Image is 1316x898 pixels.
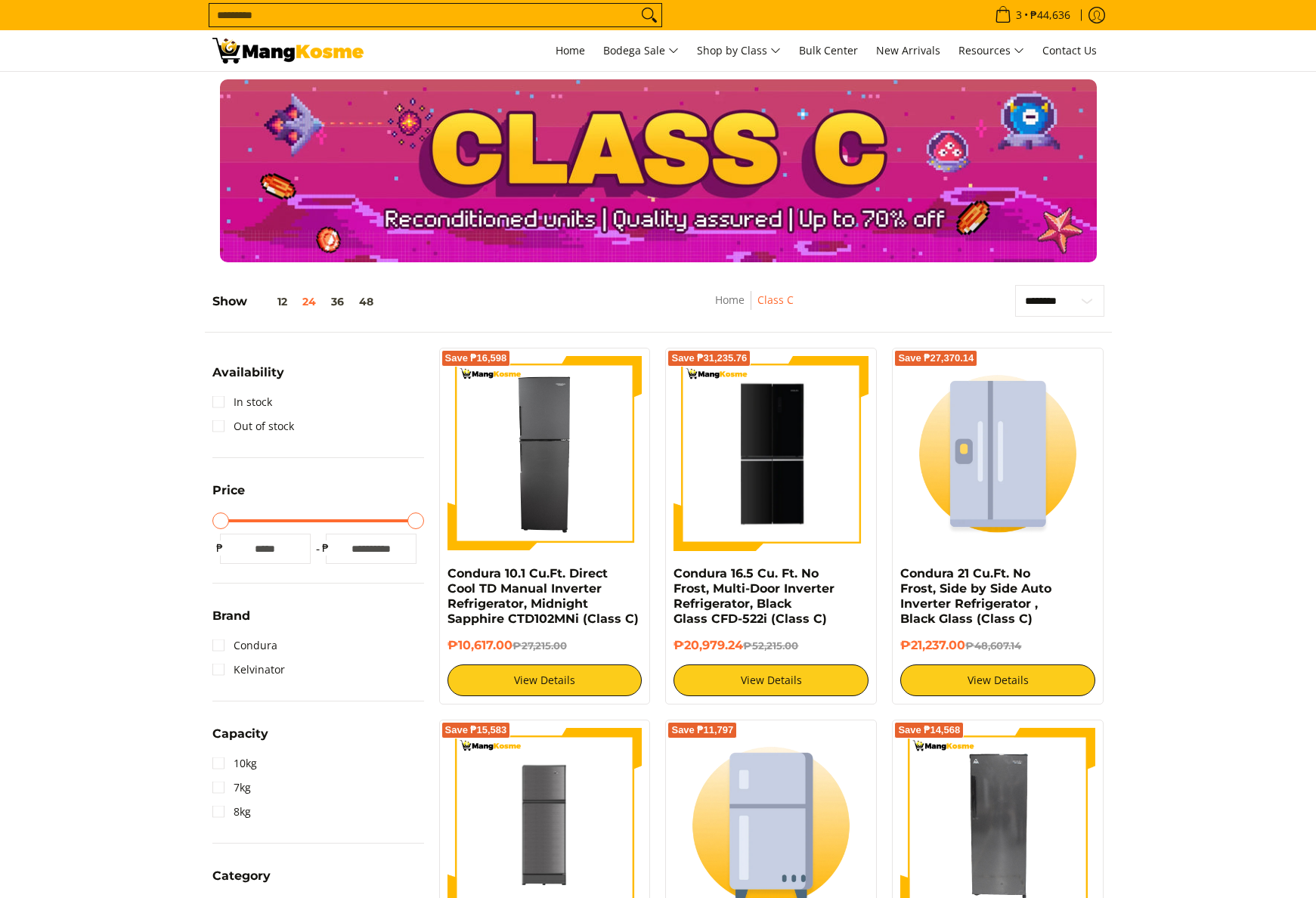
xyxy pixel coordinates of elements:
[900,638,1095,653] h6: ₱21,237.00
[447,566,639,626] a: Condura 10.1 Cu.Ft. Direct Cool TD Manual Inverter Refrigerator, Midnight Sapphire CTD102MNi (Cla...
[212,776,251,800] a: 7kg
[715,293,745,307] a: Home
[958,42,1024,60] span: Resources
[990,7,1075,23] span: •
[743,639,798,652] del: ₱52,215.00
[869,30,948,71] a: New Arrivals
[212,367,284,379] span: Availability
[900,356,1095,551] img: Condura 21 Cu.Ft. No Frost, Side by Side Auto Inverter Refrigerator , Black Glass (Class C)
[212,485,245,497] span: Price
[673,664,869,696] a: View Details
[212,540,228,556] span: ₱
[876,43,940,57] span: New Arrivals
[447,638,643,653] h6: ₱10,617.00
[757,293,794,307] a: Class C
[295,296,324,308] button: 24
[212,294,381,309] h5: Show
[1028,10,1073,20] span: ₱44,636
[247,296,295,308] button: 12
[212,390,272,414] a: In stock
[212,800,251,824] a: 8kg
[212,38,364,63] img: Class C Home &amp; Business Appliances: Up to 70% Off l Mang Kosme
[212,728,268,751] summary: Open
[900,664,1095,696] a: View Details
[212,485,245,508] summary: Open
[1014,10,1024,20] span: 3
[673,566,834,626] a: Condura 16.5 Cu. Ft. No Frost, Multi-Door Inverter Refrigerator, Black Glass CFD-522i (Class C)
[603,42,679,60] span: Bodega Sale
[445,354,507,363] span: Save ₱16,598
[900,566,1051,626] a: Condura 21 Cu.Ft. No Frost, Side by Side Auto Inverter Refrigerator , Black Glass (Class C)
[791,30,865,71] a: Bulk Center
[379,30,1104,71] nav: Main Menu
[212,870,271,893] summary: Open
[671,726,733,735] span: Save ₱11,797
[596,30,686,71] a: Bodega Sale
[898,354,974,363] span: Save ₱27,370.14
[324,296,351,308] button: 36
[212,728,268,740] span: Capacity
[622,291,887,325] nav: Breadcrumbs
[212,610,250,622] span: Brand
[1042,43,1097,57] span: Contact Us
[212,610,250,633] summary: Open
[445,726,507,735] span: Save ₱15,583
[212,658,285,682] a: Kelvinator
[212,870,271,882] span: Category
[447,356,643,551] img: Condura 10.1 Cu.Ft. Direct Cool TD Manual Inverter Refrigerator, Midnight Sapphire CTD102MNi (Cla...
[673,358,869,549] img: Condura 16.5 Cu. Ft. No Frost, Multi-Door Inverter Refrigerator, Black Glass CFD-522i (Class C)
[898,726,960,735] span: Save ₱14,568
[212,367,284,390] summary: Open
[671,354,747,363] span: Save ₱31,235.76
[548,30,593,71] a: Home
[212,633,277,658] a: Condura
[689,30,788,71] a: Shop by Class
[1035,30,1104,71] a: Contact Us
[951,30,1032,71] a: Resources
[212,751,257,776] a: 10kg
[799,43,858,57] span: Bulk Center
[965,639,1021,652] del: ₱48,607.14
[447,664,643,696] a: View Details
[697,42,781,60] span: Shop by Class
[212,414,294,438] a: Out of stock
[351,296,381,308] button: 48
[673,638,869,653] h6: ₱20,979.24
[318,540,333,556] span: ₱
[556,43,585,57] span: Home
[637,4,661,26] button: Search
[512,639,567,652] del: ₱27,215.00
